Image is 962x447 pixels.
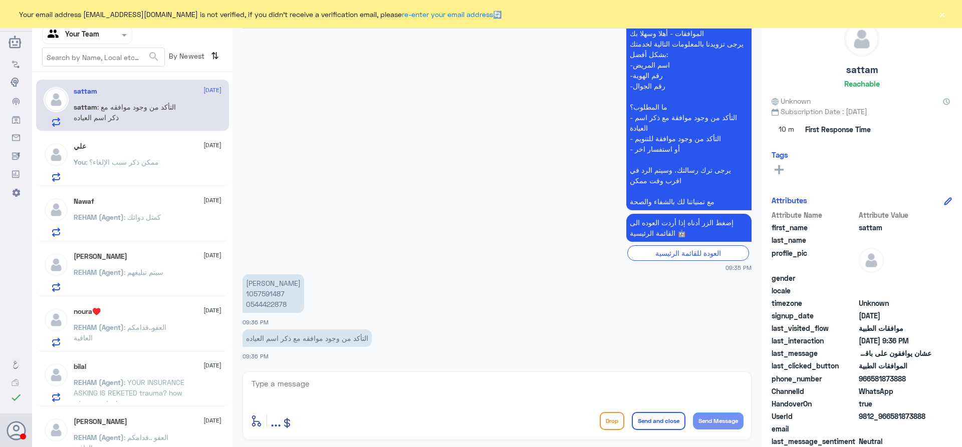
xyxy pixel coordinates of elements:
h5: sattam [74,87,97,96]
span: first_name [772,222,857,233]
span: last_interaction [772,335,857,346]
span: ChannelId [772,386,857,396]
button: × [937,9,947,19]
span: null [859,423,931,434]
button: Avatar [7,421,26,440]
img: defaultAdmin.png [44,197,69,222]
p: 6/10/2025, 9:36 PM [243,329,372,347]
span: Subscription Date : [DATE] [772,106,952,117]
span: 10 m [772,121,802,139]
input: Search by Name, Local etc… [43,48,164,66]
span: [DATE] [203,416,221,425]
span: Unknown [859,298,931,308]
h5: bilal [74,362,86,371]
span: الموافقات الطبية [859,360,931,371]
span: locale [772,285,857,296]
span: عشان يوافقون على باقي التحاليل [859,348,931,358]
span: : سيتم تبليغهم [124,268,163,276]
h5: noura♥️ [74,307,101,316]
span: Your email address [EMAIL_ADDRESS][DOMAIN_NAME] is not verified, if you didn't receive a verifica... [19,9,502,20]
span: 9812_966581873888 [859,411,931,421]
h6: Tags [772,150,788,159]
span: last_visited_flow [772,323,857,333]
span: موافقات الطبية [859,323,931,333]
i: ⇅ [211,48,219,64]
button: Send Message [693,412,744,429]
span: : YOUR INSURANCE ASKING IS REKETED trauma? how where and when [74,378,184,407]
a: re-enter your email address [402,10,493,19]
span: By Newest [165,48,207,68]
span: You [74,158,86,166]
img: defaultAdmin.png [44,87,69,112]
span: null [859,273,931,283]
span: 2025-10-06T18:34:31.536Z [859,310,931,321]
span: Unknown [772,96,811,106]
span: phone_number [772,373,857,384]
span: Attribute Name [772,210,857,220]
span: true [859,398,931,409]
span: [DATE] [203,86,221,95]
span: [DATE] [203,141,221,150]
span: 0 [859,436,931,446]
span: : ممكن ذكر سبب الإلغاء؟ [86,158,159,166]
span: 09:36 PM [243,353,269,359]
img: defaultAdmin.png [44,417,69,442]
h5: Asma Aljaber [74,417,127,426]
button: Drop [600,412,624,430]
span: search [148,51,160,63]
span: ... [271,411,281,429]
span: : كمثل دوائك [124,213,161,221]
span: UserId [772,411,857,421]
span: REHAM (Agent) [74,378,124,386]
span: 09:36 PM [243,319,269,325]
span: email [772,423,857,434]
h6: Attributes [772,196,807,205]
span: [DATE] [203,196,221,205]
h5: علي [74,142,86,151]
button: ... [271,409,281,432]
h5: Aicha Houamlia [74,252,127,261]
img: defaultAdmin.png [44,252,69,277]
span: REHAM (Agent) [74,323,124,331]
span: profile_pic [772,248,857,271]
p: 6/10/2025, 9:35 PM [626,214,752,242]
button: Send and close [632,412,685,430]
p: 6/10/2025, 9:35 PM [626,14,752,210]
img: defaultAdmin.png [44,142,69,167]
span: 2025-10-06T18:36:38.1041616Z [859,335,931,346]
span: REHAM (Agent) [74,433,124,441]
span: last_message_sentiment [772,436,857,446]
span: [DATE] [203,251,221,260]
img: defaultAdmin.png [44,362,69,387]
i: check [10,391,22,403]
span: HandoverOn [772,398,857,409]
p: 6/10/2025, 9:36 PM [243,274,304,313]
span: null [859,285,931,296]
span: : التأكد من وجود موافقه مع ذكر اسم العياده [74,103,176,122]
span: last_name [772,235,857,245]
span: timezone [772,298,857,308]
img: defaultAdmin.png [44,307,69,332]
button: search [148,49,160,65]
span: REHAM (Agent) [74,213,124,221]
span: REHAM (Agent) [74,268,124,276]
span: last_message [772,348,857,358]
h5: Nawaf [74,197,94,206]
span: last_clicked_button [772,360,857,371]
span: signup_date [772,310,857,321]
span: sattam [74,103,97,111]
span: sattam [859,222,931,233]
span: 2 [859,386,931,396]
span: 09:35 PM [726,263,752,272]
span: [DATE] [203,361,221,370]
h5: sattam [846,64,878,76]
span: 966581873888 [859,373,931,384]
span: First Response Time [805,124,871,135]
h6: Reachable [844,79,880,88]
img: defaultAdmin.png [859,248,884,273]
span: [DATE] [203,306,221,315]
img: defaultAdmin.png [845,22,879,56]
span: Attribute Value [859,210,931,220]
span: gender [772,273,857,283]
div: العودة للقائمة الرئيسية [627,245,749,261]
